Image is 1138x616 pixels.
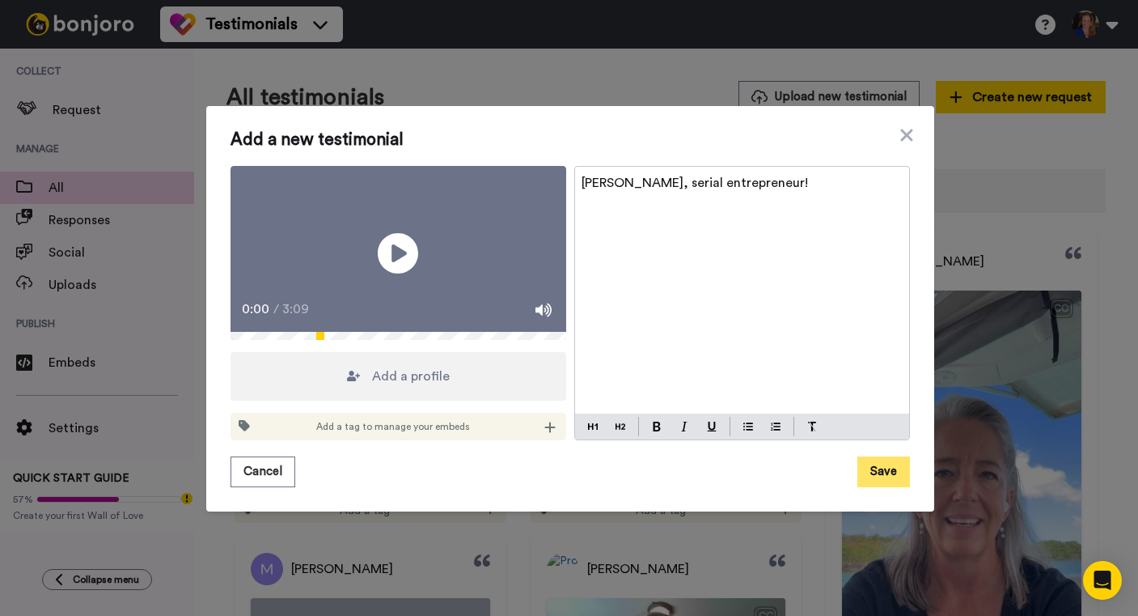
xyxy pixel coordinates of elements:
button: Cancel [231,457,295,487]
img: italic-mark.svg [681,422,687,431]
span: Add a new testimonial [231,130,910,150]
span: 0:00 [242,300,270,319]
span: / [273,300,279,319]
span: Add a profile [372,367,450,386]
span: 3:09 [282,300,311,319]
img: heading-one-block.svg [588,420,598,433]
img: bold-mark.svg [653,422,661,431]
img: bulleted-block.svg [743,420,753,433]
img: Mute/Unmute [535,302,552,318]
button: Save [857,457,910,487]
img: clear-format.svg [807,422,817,431]
img: heading-two-block.svg [616,420,625,433]
span: Add a tag to manage your embeds [316,420,470,433]
img: underline-mark.svg [707,422,717,431]
div: Open Intercom Messenger [1083,561,1122,600]
span: [PERSON_NAME], serial entrepreneur! [582,176,808,189]
img: numbered-block.svg [771,420,781,433]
